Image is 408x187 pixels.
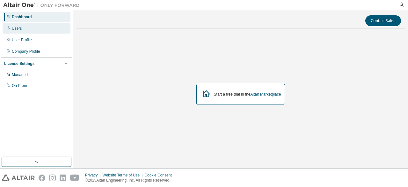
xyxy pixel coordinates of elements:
div: Website Terms of Use [102,173,144,178]
img: instagram.svg [49,175,56,181]
div: License Settings [4,61,34,66]
div: User Profile [12,37,32,43]
div: Company Profile [12,49,40,54]
div: On Prem [12,83,27,88]
p: © 2025 Altair Engineering, Inc. All Rights Reserved. [85,178,176,183]
img: Altair One [3,2,83,8]
img: youtube.svg [70,175,79,181]
img: facebook.svg [39,175,45,181]
div: Dashboard [12,14,32,19]
div: Privacy [85,173,102,178]
button: Contact Sales [365,15,401,26]
div: Start a free trial in the [214,92,281,97]
img: linkedin.svg [60,175,66,181]
div: Managed [12,72,28,77]
a: Altair Marketplace [250,92,281,97]
img: altair_logo.svg [2,175,35,181]
div: Users [12,26,22,31]
div: Cookie Consent [144,173,175,178]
